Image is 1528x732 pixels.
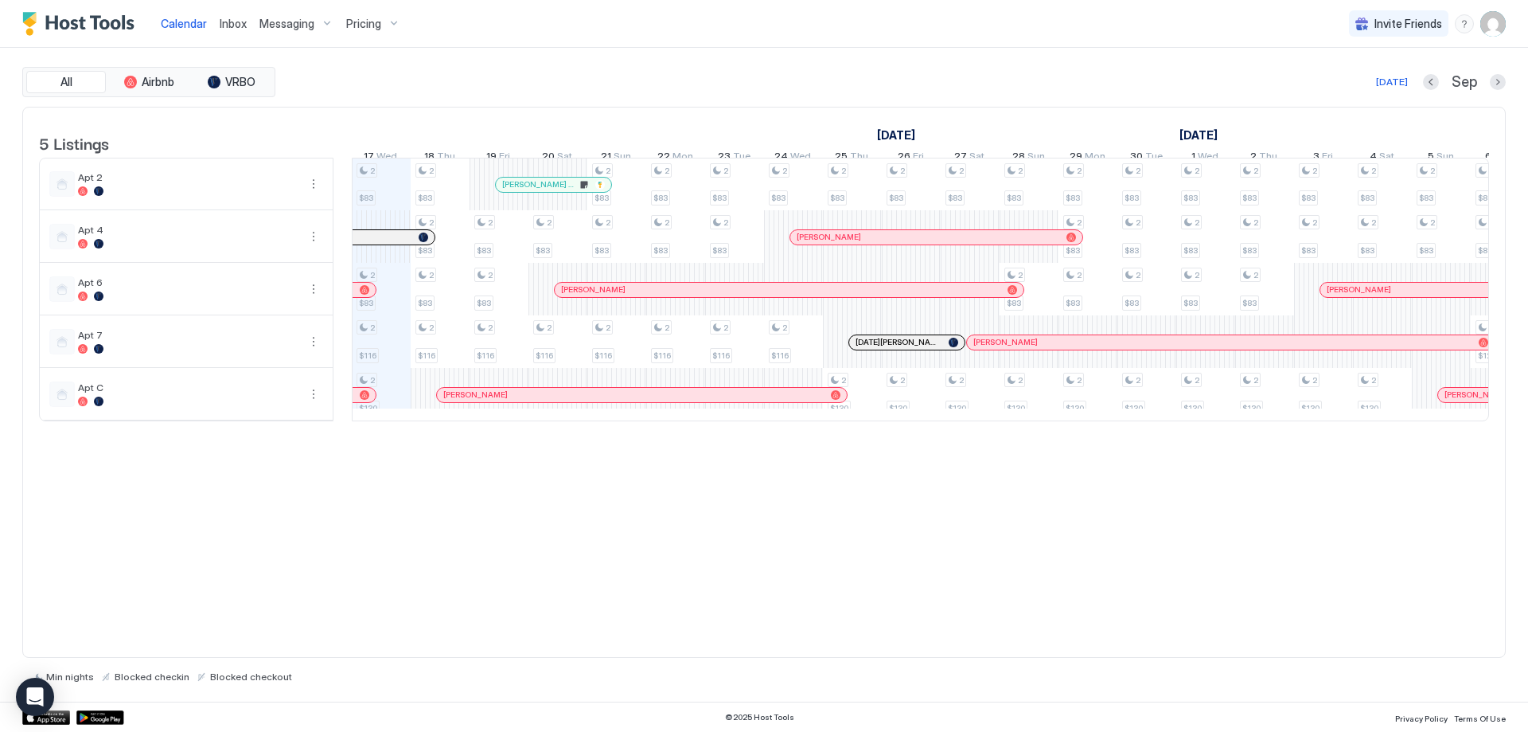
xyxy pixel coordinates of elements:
span: 2 [1195,375,1199,386]
span: $83 [1066,298,1080,308]
span: $130 [830,403,848,413]
a: September 25, 2025 [831,147,872,170]
span: Messaging [259,17,314,31]
span: 6 [1485,150,1491,166]
span: $83 [1066,193,1080,203]
span: 2 [665,323,669,333]
span: Privacy Policy [1395,714,1448,723]
span: 2 [1018,270,1023,280]
a: September 23, 2025 [714,147,754,170]
span: [PERSON_NAME] [561,284,626,295]
span: Apt 2 [78,171,298,183]
span: 2 [723,166,728,176]
span: 2 [370,270,375,280]
span: 2 [1253,166,1258,176]
span: $83 [1478,193,1492,203]
div: menu [304,385,323,404]
span: $130 [1360,403,1378,413]
span: $83 [1301,193,1316,203]
span: 2 [429,166,434,176]
span: $116 [418,350,435,361]
span: $130 [1242,403,1261,413]
span: 2 [900,375,905,386]
a: October 5, 2025 [1424,147,1458,170]
div: menu [304,280,323,299]
span: $83 [1242,245,1257,256]
span: $130 [948,403,966,413]
span: 2 [429,217,434,228]
button: More options [304,385,323,404]
span: 2 [429,323,434,333]
a: September 27, 2025 [950,147,988,170]
span: Apt C [78,382,298,393]
span: Wed [1198,150,1218,166]
a: Inbox [220,15,247,32]
span: Airbnb [142,75,174,89]
a: October 1, 2025 [1175,123,1222,147]
span: $83 [1125,245,1139,256]
a: October 1, 2025 [1187,147,1222,170]
span: $83 [1183,245,1198,256]
span: Thu [437,150,455,166]
span: $83 [1360,245,1374,256]
span: 2 [606,323,610,333]
button: More options [304,174,323,194]
span: $83 [712,245,727,256]
div: Google Play Store [76,710,124,725]
span: $130 [1066,403,1084,413]
button: All [26,71,106,93]
span: Invite Friends [1374,17,1442,31]
span: $130 [1183,403,1202,413]
span: $83 [653,245,668,256]
span: 19 [486,150,497,166]
span: 1 [1191,150,1195,166]
span: 18 [424,150,435,166]
span: 5 [1428,150,1434,166]
span: $83 [889,193,903,203]
span: $130 [1125,403,1143,413]
a: September 19, 2025 [482,147,514,170]
span: $83 [594,193,609,203]
span: Pricing [346,17,381,31]
span: 2 [1253,217,1258,228]
span: $83 [536,245,550,256]
span: $83 [1242,298,1257,308]
a: September 22, 2025 [653,147,697,170]
span: 2 [900,166,905,176]
span: Sun [1027,150,1045,166]
a: September 2, 2025 [873,123,919,147]
span: Fri [913,150,924,166]
span: 2 [1312,375,1317,386]
span: $83 [1125,298,1139,308]
span: 2 [959,166,964,176]
div: User profile [1480,11,1506,37]
span: $83 [359,298,373,308]
span: Tue [1145,150,1163,166]
div: menu [304,227,323,246]
span: 23 [718,150,731,166]
div: menu [1455,14,1474,33]
span: 2 [488,323,493,333]
span: $83 [653,193,668,203]
span: Sat [557,150,572,166]
a: App Store [22,710,70,725]
span: 22 [657,150,670,166]
span: Apt 6 [78,276,298,288]
span: © 2025 Host Tools [725,712,794,722]
span: Apt 7 [78,329,298,341]
a: September 26, 2025 [894,147,928,170]
span: Sun [614,150,631,166]
span: $83 [830,193,844,203]
span: $83 [359,193,373,203]
a: October 3, 2025 [1309,147,1337,170]
a: September 29, 2025 [1066,147,1109,170]
button: Previous month [1423,74,1439,90]
span: Apt 4 [78,224,298,236]
div: [DATE] [1376,75,1408,89]
span: $116 [477,350,494,361]
span: $83 [1360,193,1374,203]
a: October 6, 2025 [1481,147,1518,170]
span: 2 [1371,375,1376,386]
span: 2 [370,166,375,176]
